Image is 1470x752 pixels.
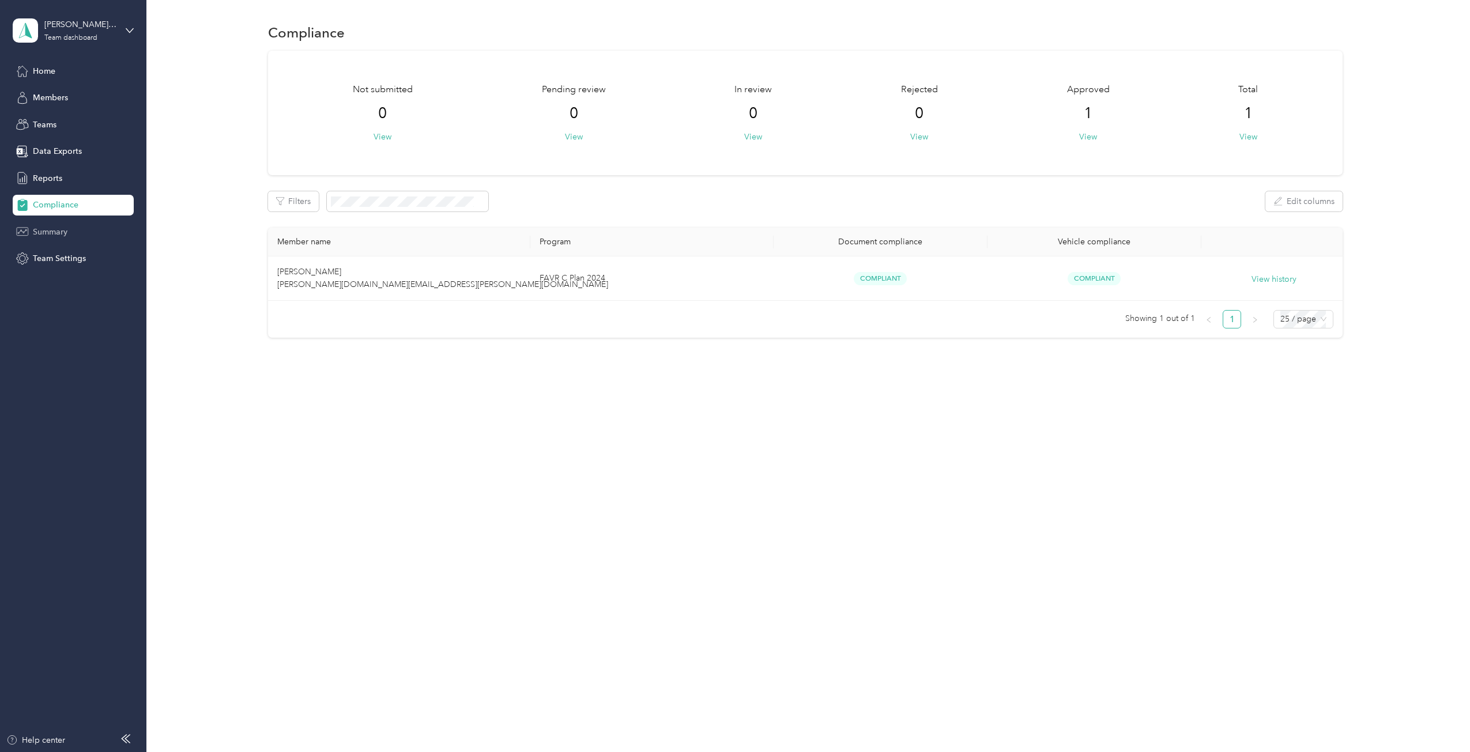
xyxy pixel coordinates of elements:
li: Previous Page [1200,310,1218,328]
span: Approved [1067,83,1110,97]
span: 0 [570,104,578,123]
div: Document compliance [783,237,978,247]
th: Program [530,228,774,256]
iframe: Everlance-gr Chat Button Frame [1405,687,1470,752]
span: 1 [1084,104,1092,123]
h1: Compliance [268,27,345,39]
button: View [374,131,391,143]
span: right [1252,316,1258,323]
span: 0 [378,104,387,123]
button: Edit columns [1265,191,1343,211]
div: Page Size [1273,310,1333,328]
span: Team Settings [33,252,86,264]
span: Reports [33,172,62,184]
span: Summary [33,226,67,238]
span: Pending review [542,83,606,97]
button: left [1200,310,1218,328]
button: View [744,131,762,143]
span: In review [734,83,772,97]
button: Filters [268,191,319,211]
span: [PERSON_NAME] [PERSON_NAME][DOMAIN_NAME][EMAIL_ADDRESS][PERSON_NAME][DOMAIN_NAME] [277,267,608,289]
span: 25 / page [1280,311,1326,328]
span: Members [33,92,68,104]
span: Showing 1 out of 1 [1125,310,1195,327]
span: Data Exports [33,145,82,157]
span: Teams [33,119,56,131]
button: Help center [6,734,65,746]
span: Home [33,65,55,77]
span: Compliant [854,272,907,285]
span: 0 [749,104,757,123]
button: View [1239,131,1257,143]
span: Compliance [33,199,78,211]
span: 0 [915,104,924,123]
a: 1 [1223,311,1241,328]
button: View [1079,131,1097,143]
span: left [1205,316,1212,323]
div: Vehicle compliance [997,237,1192,247]
td: FAVR C Plan 2024 [530,256,774,301]
button: View [910,131,928,143]
span: Total [1238,83,1258,97]
button: View [565,131,583,143]
span: Compliant [1068,272,1121,285]
div: Team dashboard [44,35,97,41]
button: View history [1252,273,1296,286]
span: Not submitted [353,83,413,97]
span: Rejected [901,83,938,97]
span: 1 [1244,104,1253,123]
li: Next Page [1246,310,1264,328]
div: [PERSON_NAME][DOMAIN_NAME][EMAIL_ADDRESS][PERSON_NAME][DOMAIN_NAME] [44,18,116,31]
button: right [1246,310,1264,328]
li: 1 [1223,310,1241,328]
th: Member name [268,228,530,256]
